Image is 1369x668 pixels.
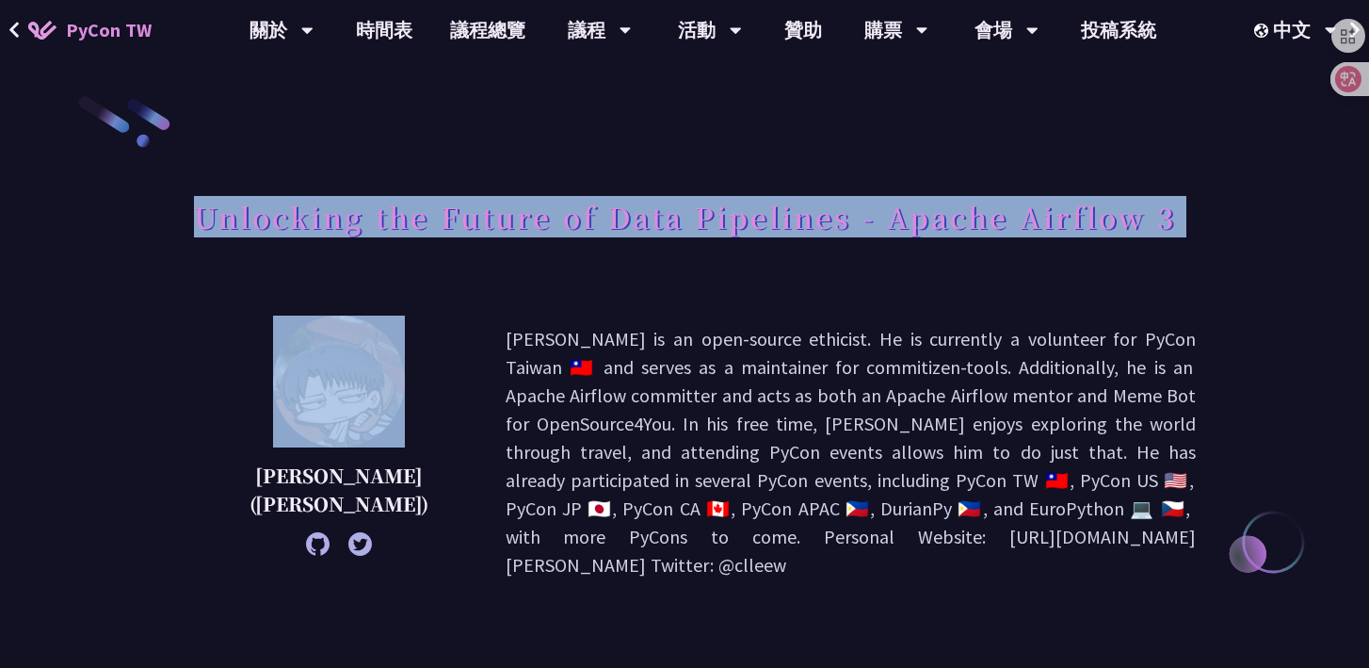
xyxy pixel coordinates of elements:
[28,21,56,40] img: Home icon of PyCon TW 2025
[66,16,152,44] span: PyCon TW
[1254,24,1273,38] img: Locale Icon
[194,188,1176,245] h1: Unlocking the Future of Data Pipelines - Apache Airflow 3
[506,325,1196,579] p: [PERSON_NAME] is an open-source ethicist. He is currently a volunteer for PyCon Taiwan 🇹🇼 and ser...
[220,462,459,518] p: [PERSON_NAME] ([PERSON_NAME])
[273,316,405,448] img: 李唯 (Wei Lee)
[9,7,170,54] a: PyCon TW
